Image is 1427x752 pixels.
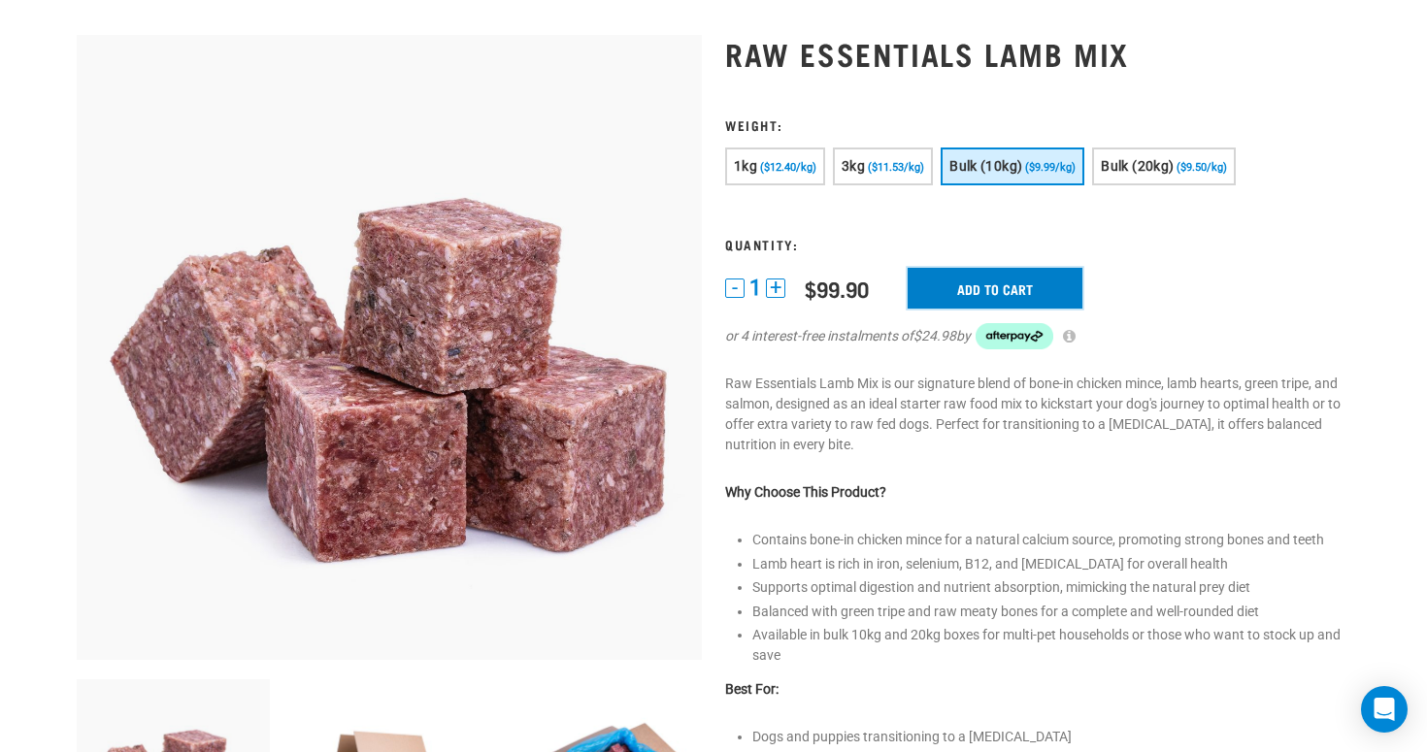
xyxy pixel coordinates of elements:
span: 1kg [734,158,757,174]
li: Available in bulk 10kg and 20kg boxes for multi-pet households or those who want to stock up and ... [752,625,1350,666]
strong: Best For: [725,681,779,697]
span: 1 [749,278,761,298]
li: Supports optimal digestion and nutrient absorption, mimicking the natural prey diet [752,577,1350,598]
div: Open Intercom Messenger [1361,686,1408,733]
p: Raw Essentials Lamb Mix is our signature blend of bone-in chicken mince, lamb hearts, green tripe... [725,374,1350,455]
span: ($9.99/kg) [1025,161,1076,174]
div: $99.90 [805,277,869,301]
span: Bulk (10kg) [949,158,1022,174]
h1: Raw Essentials Lamb Mix [725,36,1350,71]
h3: Quantity: [725,237,1350,251]
span: Bulk (20kg) [1101,158,1174,174]
button: 3kg ($11.53/kg) [833,147,933,185]
span: ($11.53/kg) [868,161,924,174]
strong: Why Choose This Product? [725,484,886,500]
li: Contains bone-in chicken mince for a natural calcium source, promoting strong bones and teeth [752,530,1350,550]
span: ($9.50/kg) [1177,161,1227,174]
span: ($12.40/kg) [760,161,816,174]
button: 1kg ($12.40/kg) [725,147,825,185]
button: Bulk (20kg) ($9.50/kg) [1092,147,1236,185]
div: or 4 interest-free instalments of by [725,323,1350,350]
span: $24.98 [913,326,956,346]
button: + [766,278,785,298]
img: Afterpay [976,323,1053,350]
h3: Weight: [725,117,1350,132]
button: - [725,278,745,298]
li: Lamb heart is rich in iron, selenium, B12, and [MEDICAL_DATA] for overall health [752,554,1350,574]
li: Balanced with green tripe and raw meaty bones for a complete and well-rounded diet [752,602,1350,622]
button: Bulk (10kg) ($9.99/kg) [941,147,1084,185]
li: Dogs and puppies transitioning to a [MEDICAL_DATA] [752,727,1350,747]
img: ?1041 RE Lamb Mix 01 [77,35,702,660]
input: Add to cart [908,268,1082,309]
span: 3kg [842,158,865,174]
